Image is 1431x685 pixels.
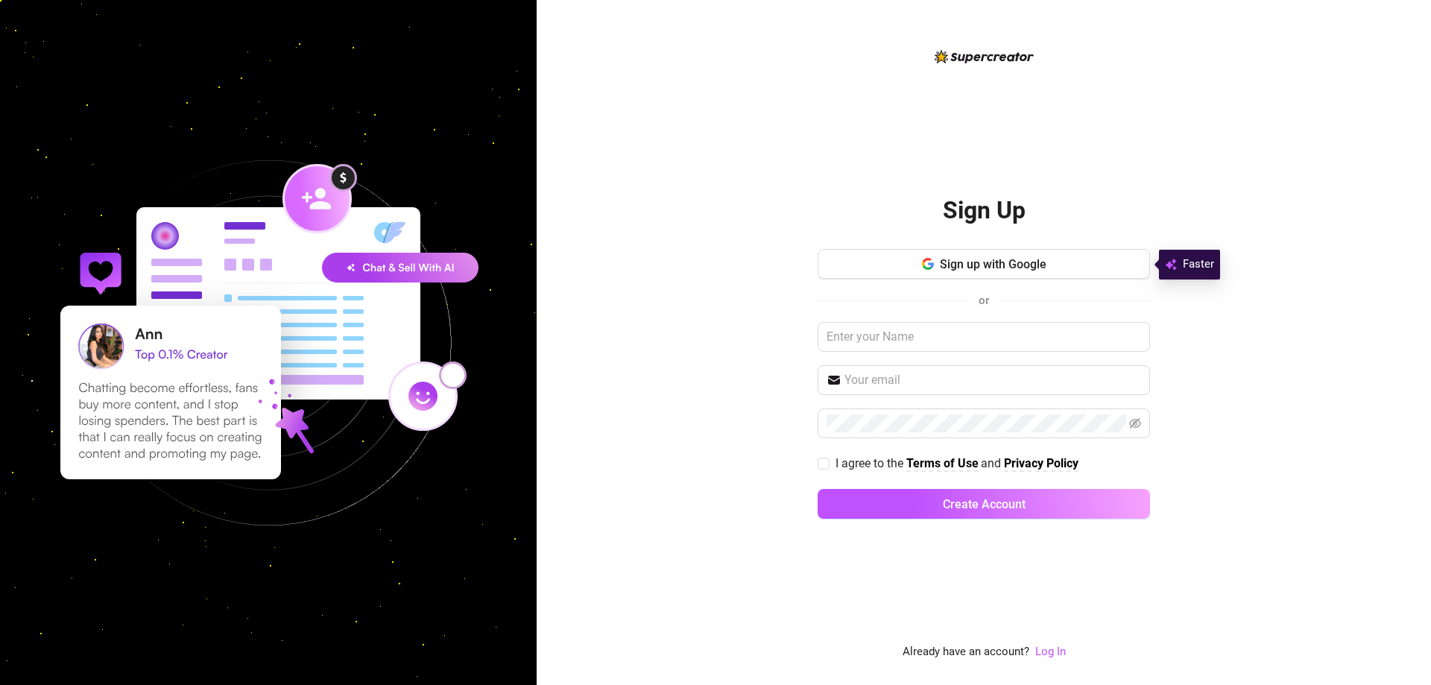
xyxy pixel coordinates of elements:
span: Sign up with Google [940,257,1046,271]
span: or [979,294,989,307]
img: logo-BBDzfeDw.svg [935,50,1034,63]
span: Faster [1183,256,1214,274]
a: Log In [1035,643,1066,661]
span: and [981,456,1004,470]
a: Terms of Use [906,456,979,472]
img: signup-background-D0MIrEPF.svg [10,85,526,601]
input: Enter your Name [818,322,1150,352]
h2: Sign Up [943,195,1026,226]
span: Create Account [943,497,1026,511]
input: Your email [844,371,1141,389]
span: eye-invisible [1129,417,1141,429]
button: Create Account [818,489,1150,519]
img: svg%3e [1165,256,1177,274]
strong: Terms of Use [906,456,979,470]
a: Log In [1035,645,1066,658]
button: Sign up with Google [818,249,1150,279]
a: Privacy Policy [1004,456,1078,472]
strong: Privacy Policy [1004,456,1078,470]
span: Already have an account? [903,643,1029,661]
span: I agree to the [835,456,906,470]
